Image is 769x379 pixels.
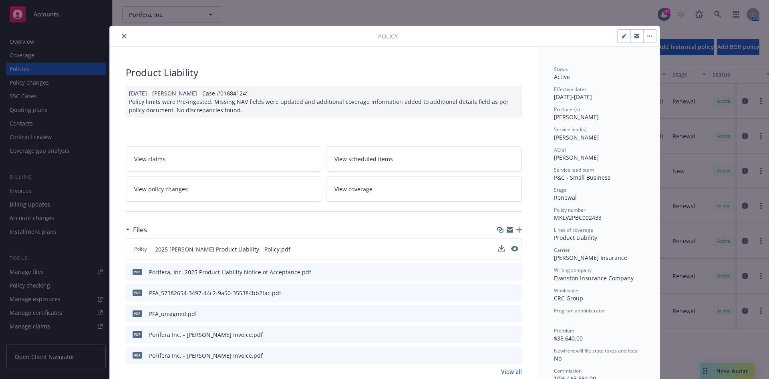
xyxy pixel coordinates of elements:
[554,126,587,133] span: Service lead(s)
[133,225,147,235] h3: Files
[554,287,579,294] span: Wholesaler
[554,314,556,322] span: -
[326,176,522,202] a: View coverage
[134,155,165,163] span: View claims
[554,154,599,161] span: [PERSON_NAME]
[149,330,263,339] div: Porifera Inc. - [PERSON_NAME] Invoice.pdf
[554,73,570,81] span: Active
[511,330,519,339] button: preview file
[119,31,129,41] button: close
[554,227,593,233] span: Lines of coverage
[126,86,522,118] div: [DATE] - [PERSON_NAME] - Case #01684124: Policy limits were Pre-ingested. Missing NAV fields were...
[499,351,505,360] button: download file
[554,134,599,141] span: [PERSON_NAME]
[499,310,505,318] button: download file
[499,268,505,276] button: download file
[498,245,505,251] button: download file
[554,327,574,334] span: Premium
[133,352,142,358] span: pdf
[554,294,583,302] span: CRC Group
[498,245,505,253] button: download file
[326,146,522,172] a: View scheduled items
[554,214,602,221] span: MKLV2PBC002433
[149,289,281,297] div: PFA_57382654-3497-44c2-9a50-355384bb2fac.pdf
[554,174,610,181] span: P&C - Small Business
[378,32,398,41] span: Policy
[554,307,605,314] span: Program administrator
[155,245,290,253] span: 2025 [PERSON_NAME] Product Liability - Policy.pdf
[554,86,644,101] div: [DATE] - [DATE]
[554,146,566,153] span: AC(s)
[126,66,522,79] div: Product Liability
[133,269,142,275] span: pdf
[554,254,627,261] span: [PERSON_NAME] Insurance
[149,268,311,276] div: Porifera, Inc. 2025 Product Liability Notice of Acceptance.pdf
[133,331,142,337] span: pdf
[554,86,587,93] span: Effective dates
[511,246,518,251] button: preview file
[554,113,599,121] span: [PERSON_NAME]
[554,233,644,242] div: Product Liability
[511,245,518,253] button: preview file
[334,155,393,163] span: View scheduled items
[554,347,637,354] span: Newfront will file state taxes and fees
[554,194,577,201] span: Renewal
[133,245,149,253] span: Policy
[133,290,142,296] span: pdf
[511,310,519,318] button: preview file
[334,185,372,193] span: View coverage
[511,268,519,276] button: preview file
[554,166,594,173] span: Service lead team
[501,367,522,376] a: View all
[149,351,263,360] div: Porifera Inc. - [PERSON_NAME] Invoice.pdf
[554,186,567,193] span: Stage
[126,225,147,235] div: Files
[511,289,519,297] button: preview file
[149,310,197,318] div: PFA_unsigned.pdf
[554,106,580,113] span: Producer(s)
[511,351,519,360] button: preview file
[126,176,322,202] a: View policy changes
[126,146,322,172] a: View claims
[554,334,583,342] span: $38,640.00
[554,367,582,374] span: Commission
[554,66,568,73] span: Status
[554,247,570,253] span: Carrier
[554,267,592,274] span: Writing company
[499,330,505,339] button: download file
[499,289,505,297] button: download file
[134,185,188,193] span: View policy changes
[554,355,562,362] span: No
[554,274,634,282] span: Evanston Insurance Company
[133,310,142,316] span: pdf
[554,207,586,213] span: Policy number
